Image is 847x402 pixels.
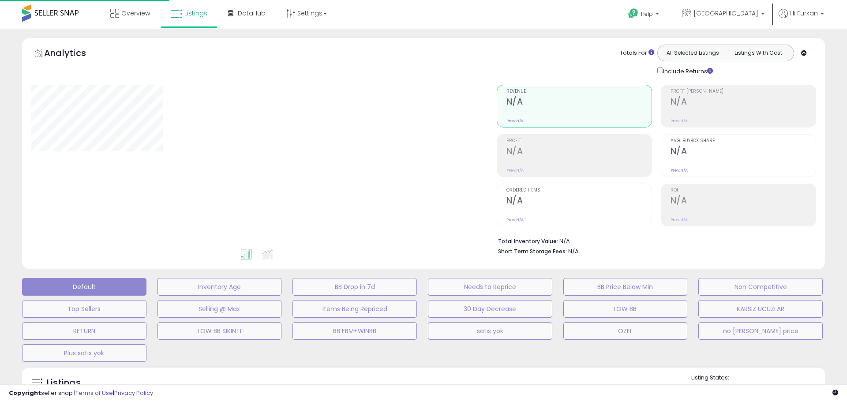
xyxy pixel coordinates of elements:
[620,49,654,57] div: Totals For
[506,195,652,207] h2: N/A
[790,9,818,18] span: Hi Furkan
[568,247,579,255] span: N/A
[292,322,417,340] button: BB FBM+WINBB
[506,217,524,222] small: Prev: N/A
[698,322,823,340] button: no [PERSON_NAME] price
[641,10,653,18] span: Help
[22,322,146,340] button: RETURN
[44,47,103,61] h5: Analytics
[671,97,816,109] h2: N/A
[563,300,688,318] button: LOW BB
[157,278,282,296] button: Inventory Age
[157,322,282,340] button: LOW BB SIKINTI
[292,278,417,296] button: BB Drop in 7d
[238,9,266,18] span: DataHub
[671,146,816,158] h2: N/A
[671,139,816,143] span: Avg. Buybox Share
[9,389,153,398] div: seller snap | |
[671,168,688,173] small: Prev: N/A
[563,322,688,340] button: ÖZEL
[660,47,726,59] button: All Selected Listings
[506,188,652,193] span: Ordered Items
[9,389,41,397] strong: Copyright
[184,9,207,18] span: Listings
[628,8,639,19] i: Get Help
[693,9,758,18] span: [GEOGRAPHIC_DATA]
[671,195,816,207] h2: N/A
[157,300,282,318] button: Selling @ Max
[498,235,810,246] li: N/A
[563,278,688,296] button: BB Price Below Min
[671,89,816,94] span: Profit [PERSON_NAME]
[506,146,652,158] h2: N/A
[506,139,652,143] span: Profit
[428,278,552,296] button: Needs to Reprice
[22,344,146,362] button: Plus satıs yok
[498,237,558,245] b: Total Inventory Value:
[498,248,567,255] b: Short Term Storage Fees:
[428,322,552,340] button: satıs yok
[698,278,823,296] button: Non Competitive
[506,89,652,94] span: Revenue
[779,9,824,29] a: Hi Furkan
[671,188,816,193] span: ROI
[725,47,791,59] button: Listings With Cost
[671,118,688,124] small: Prev: N/A
[651,66,723,76] div: Include Returns
[506,118,524,124] small: Prev: N/A
[506,97,652,109] h2: N/A
[22,300,146,318] button: Top Sellers
[121,9,150,18] span: Overview
[292,300,417,318] button: Items Being Repriced
[428,300,552,318] button: 30 Day Decrease
[22,278,146,296] button: Default
[671,217,688,222] small: Prev: N/A
[698,300,823,318] button: KARSIZ UCUZLAR
[621,1,668,29] a: Help
[506,168,524,173] small: Prev: N/A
